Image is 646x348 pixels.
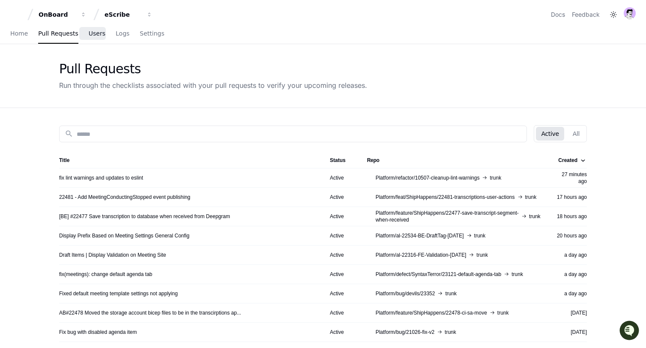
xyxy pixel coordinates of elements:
span: Platform/bug/21026-fix-v2 [376,329,434,336]
button: Start new chat [146,66,156,77]
span: Platform/feature/ShipHappens/22478-ci-sa-move [376,309,487,316]
span: Pull Requests [38,31,78,36]
span: Platform/feature/ShipHappens/22477-save-transcript-segment-when-received [376,210,519,223]
button: OnBoard [35,7,90,22]
div: Title [59,157,316,164]
div: Active [330,329,353,336]
span: trunk [497,309,509,316]
mat-icon: search [65,129,73,138]
div: Active [330,194,353,201]
div: 20 hours ago [554,232,587,239]
img: 1756235613930-3d25f9e4-fa56-45dd-b3ad-e072dfbd1548 [9,64,24,79]
div: Active [330,232,353,239]
span: trunk [525,194,537,201]
a: Fixed default meeting template settings not applying [59,290,178,297]
div: 18 hours ago [554,213,587,220]
span: trunk [511,271,523,278]
span: Pylon [85,90,104,96]
div: OnBoard [39,10,75,19]
div: Pull Requests [59,61,367,77]
a: Display Prefix Based on Meeting Settings General Config [59,232,189,239]
span: Platform/defect/SyntaxTerror/23121-default-agenda-tab [376,271,502,278]
div: We're available if you need us! [29,72,108,79]
span: Platform/bug/devils/23352 [376,290,435,297]
div: Active [330,252,353,258]
div: eScribe [105,10,141,19]
a: fix lint warnings and updates to eslint [59,174,143,181]
a: Pull Requests [38,24,78,44]
a: fix(meetings): change default agenda tab [59,271,152,278]
div: Active [330,213,353,220]
a: Settings [140,24,164,44]
span: Settings [140,31,164,36]
div: a day ago [554,252,587,258]
button: eScribe [101,7,156,22]
span: trunk [445,290,457,297]
div: Run through the checklists associated with your pull requests to verify your upcoming releases. [59,80,367,90]
span: Users [89,31,105,36]
a: Home [10,24,28,44]
span: Logs [116,31,129,36]
button: All [568,127,585,141]
span: trunk [474,232,486,239]
th: Repo [360,153,547,168]
span: trunk [476,252,488,258]
div: a day ago [554,271,587,278]
button: Feedback [572,10,600,19]
div: Status [330,157,346,164]
img: avatar [624,7,636,19]
div: 17 hours ago [554,194,587,201]
div: [DATE] [554,309,587,316]
div: Active [330,174,353,181]
a: [BE] #22477 Save transcription to database when received from Deepgram [59,213,230,220]
div: Active [330,290,353,297]
div: 27 minutes ago [554,171,587,185]
a: Draft Items | Display Validation on Meeting Site [59,252,166,258]
span: Platform/feat/ShipHappens/22481-transcriptions-user-actions [376,194,515,201]
span: trunk [445,329,456,336]
a: Users [89,24,105,44]
span: trunk [529,213,541,220]
div: Welcome [9,34,156,48]
div: Active [330,309,353,316]
div: Created [558,157,577,164]
img: PlayerZero [9,9,26,26]
span: Home [10,31,28,36]
div: Created [558,157,585,164]
span: Platform/refactor/10507-cleanup-lint-warnings [376,174,480,181]
a: Docs [551,10,565,19]
span: trunk [490,174,501,181]
a: 22481 - Add MeetingConductingStopped event publishing [59,194,190,201]
button: Active [536,127,564,141]
span: Platform/al-22316-FE-Validation-[DATE] [376,252,467,258]
div: a day ago [554,290,587,297]
div: Start new chat [29,64,141,72]
span: Platform/al-22534-BE-DraftTag-[DATE] [376,232,464,239]
a: Logs [116,24,129,44]
div: Title [59,157,69,164]
a: Fix bug with disabled agenda item [59,329,137,336]
iframe: Open customer support [619,320,642,343]
a: AB#22478 Moved the storage account bicep files to be in the transcirptions ap... [59,309,241,316]
a: Powered byPylon [60,90,104,96]
div: [DATE] [554,329,587,336]
div: Active [330,271,353,278]
div: Status [330,157,353,164]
